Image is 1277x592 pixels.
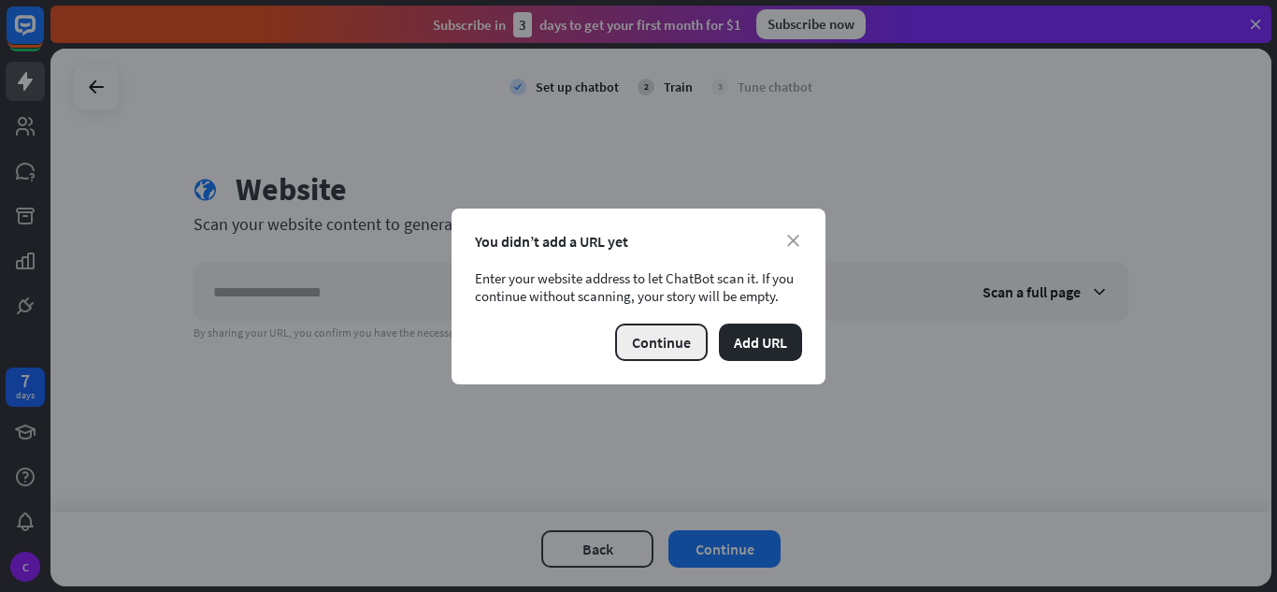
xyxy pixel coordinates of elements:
[475,269,802,305] div: Enter your website address to let ChatBot scan it. If you continue without scanning, your story w...
[719,324,802,361] button: Add URL
[15,7,71,64] button: Open LiveChat chat widget
[787,235,799,247] i: close
[475,232,802,251] div: You didn’t add a URL yet
[615,324,708,361] button: Continue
